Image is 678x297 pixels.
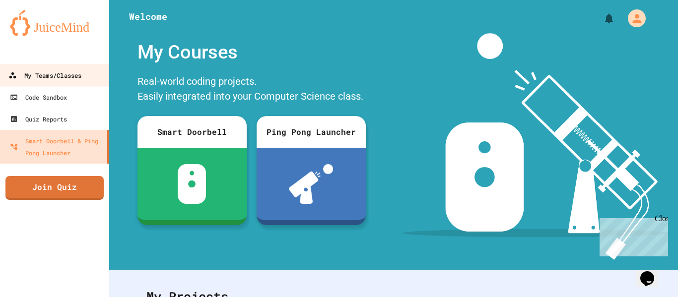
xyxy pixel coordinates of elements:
div: Chat with us now!Close [4,4,68,63]
div: My Notifications [585,10,617,27]
a: Join Quiz [5,176,104,200]
div: My Teams/Classes [8,69,81,82]
div: Smart Doorbell & Ping Pong Launcher [10,135,103,159]
img: sdb-white.svg [178,164,206,204]
img: ppl-with-ball.png [289,164,333,204]
div: Smart Doorbell [137,116,247,148]
div: Real-world coding projects. Easily integrated into your Computer Science class. [133,71,371,109]
iframe: chat widget [636,257,668,287]
div: Ping Pong Launcher [257,116,366,148]
div: Quiz Reports [10,113,67,125]
div: My Account [617,7,648,30]
iframe: chat widget [596,214,668,256]
div: Code Sandbox [10,91,67,103]
img: banner-image-my-projects.png [403,33,669,260]
div: My Courses [133,33,371,71]
img: logo-orange.svg [10,10,99,36]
